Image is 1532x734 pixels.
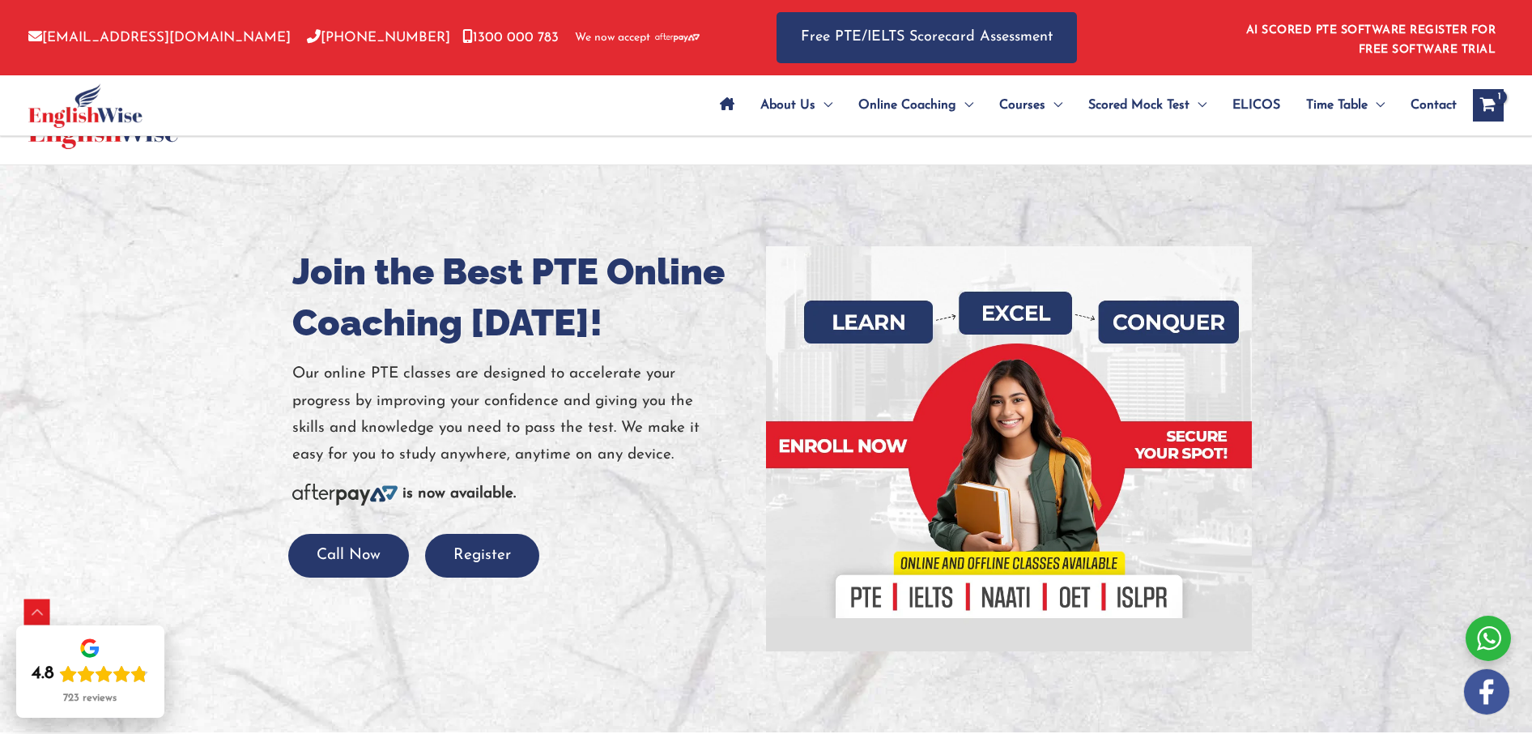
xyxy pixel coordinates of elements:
span: Time Table [1306,77,1368,134]
a: [PHONE_NUMBER] [307,31,450,45]
span: Menu Toggle [815,77,832,134]
button: Call Now [288,534,409,578]
img: Afterpay-Logo [655,33,700,42]
div: 723 reviews [63,692,117,705]
nav: Site Navigation: Main Menu [707,77,1457,134]
a: Time TableMenu Toggle [1293,77,1398,134]
a: View Shopping Cart, 1 items [1473,89,1504,122]
a: CoursesMenu Toggle [986,77,1075,134]
a: [EMAIL_ADDRESS][DOMAIN_NAME] [28,31,291,45]
img: Afterpay-Logo [292,484,398,506]
h1: Join the Best PTE Online Coaching [DATE]! [292,246,754,348]
a: ELICOS [1219,77,1293,134]
div: 4.8 [32,663,54,685]
button: Register [425,534,539,578]
a: Register [425,548,539,563]
span: We now accept [575,30,650,46]
span: Menu Toggle [1368,77,1385,134]
span: Courses [999,77,1045,134]
img: cropped-ew-logo [28,83,143,128]
p: Our online PTE classes are designed to accelerate your progress by improving your confidence and ... [292,361,754,468]
span: Menu Toggle [1189,77,1206,134]
div: Rating: 4.8 out of 5 [32,663,148,685]
aside: Header Widget 1 [1236,11,1504,64]
span: Menu Toggle [956,77,973,134]
a: 1300 000 783 [462,31,559,45]
span: Online Coaching [858,77,956,134]
img: white-facebook.png [1464,669,1509,715]
span: Menu Toggle [1045,77,1062,134]
a: Free PTE/IELTS Scorecard Assessment [777,12,1077,63]
span: About Us [760,77,815,134]
a: About UsMenu Toggle [747,77,845,134]
span: Contact [1411,77,1457,134]
a: Call Now [288,548,409,563]
span: ELICOS [1232,77,1280,134]
a: Contact [1398,77,1457,134]
b: is now available. [402,486,516,501]
a: AI SCORED PTE SOFTWARE REGISTER FOR FREE SOFTWARE TRIAL [1246,24,1496,56]
a: Online CoachingMenu Toggle [845,77,986,134]
a: Scored Mock TestMenu Toggle [1075,77,1219,134]
span: Scored Mock Test [1088,77,1189,134]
